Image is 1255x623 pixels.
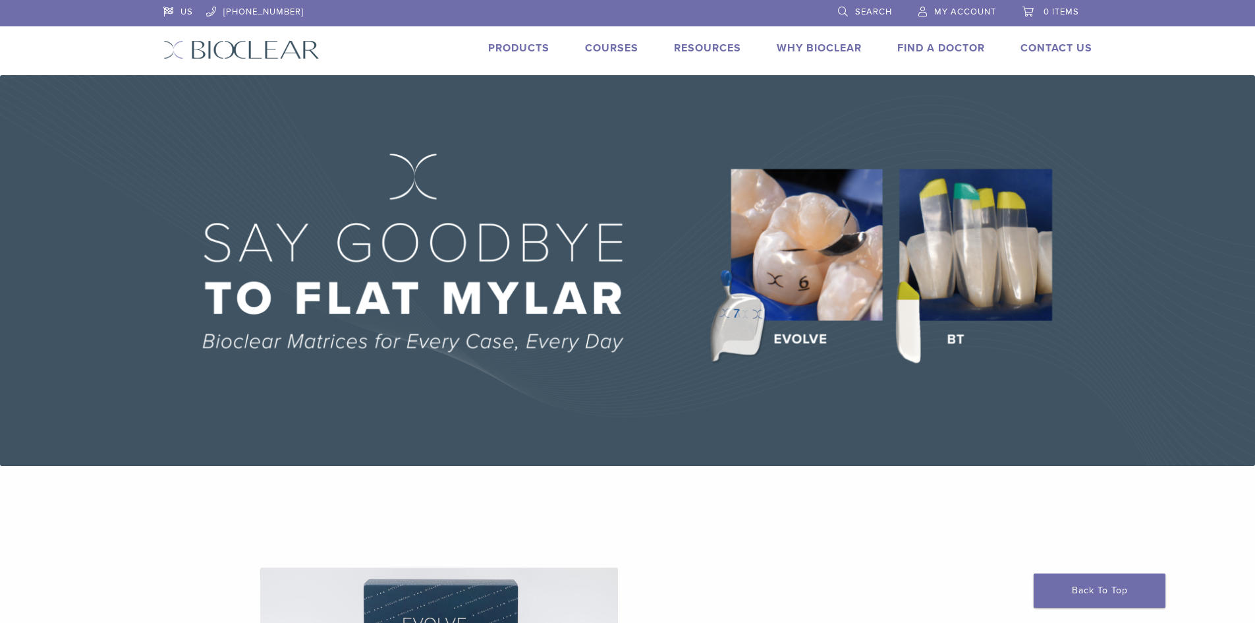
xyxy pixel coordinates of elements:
[1044,7,1079,17] span: 0 items
[163,40,320,59] img: Bioclear
[855,7,892,17] span: Search
[934,7,996,17] span: My Account
[1034,574,1165,608] a: Back To Top
[585,42,638,55] a: Courses
[674,42,741,55] a: Resources
[777,42,862,55] a: Why Bioclear
[488,42,549,55] a: Products
[1020,42,1092,55] a: Contact Us
[897,42,985,55] a: Find A Doctor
